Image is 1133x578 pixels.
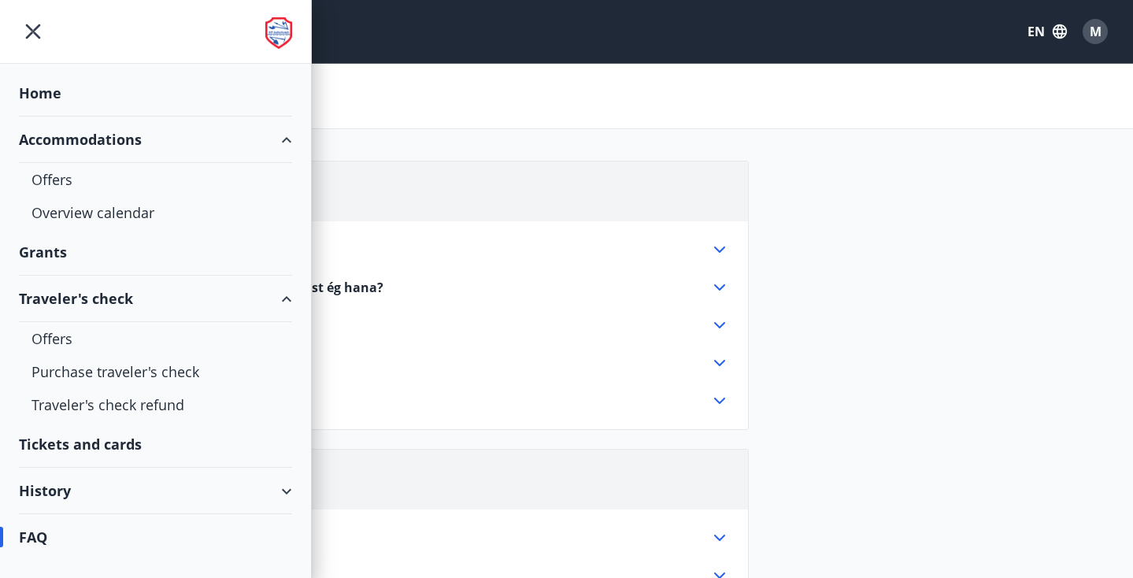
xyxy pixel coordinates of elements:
[31,388,280,421] div: Traveler's check refund
[19,514,292,560] div: FAQ
[1090,23,1102,40] span: M
[31,196,280,229] div: Overview calendar
[31,322,280,355] div: Offers
[39,528,729,547] div: Taka þarf með sér
[19,468,292,514] div: History
[31,355,280,388] div: Purchase traveler's check
[19,70,292,117] div: Home
[19,229,292,276] div: Grants
[31,163,280,196] div: Offers
[19,276,292,322] div: Traveler's check
[39,240,729,259] div: Hvað er ferðaávísun?
[39,391,729,410] div: Rennur ferðaávísun út?
[19,117,292,163] div: Accommodations
[39,354,729,372] div: Get ég fengið ávísunina endurgreidda?
[19,421,292,468] div: Tickets and cards
[1021,17,1073,46] button: EN
[265,17,292,49] img: union_logo
[19,17,47,46] button: menu
[39,316,729,335] div: Hvernig nota ég ferðaávísunina?
[39,278,729,297] div: Hvar kaupi ég ferðaávísun og hvernig nálgast ég hana?
[1076,13,1114,50] button: M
